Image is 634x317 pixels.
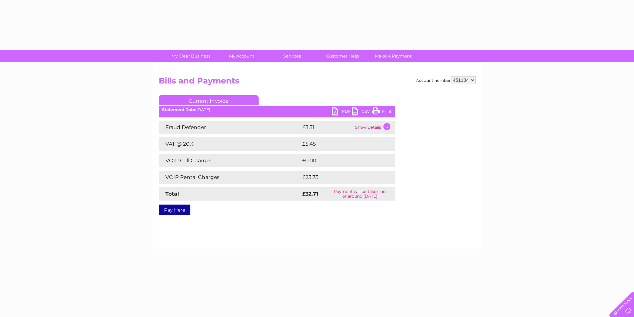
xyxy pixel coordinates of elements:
[162,107,196,112] b: Statement Date:
[163,50,218,62] a: My Clear Business
[159,171,301,184] td: VOIP Rental Charges
[366,50,421,62] a: Make A Payment
[301,121,353,134] td: £3.51
[325,187,395,201] td: Payment will be taken on or around [DATE]
[214,50,269,62] a: My Account
[301,154,380,167] td: £0.00
[165,191,179,197] strong: Total
[416,76,476,84] div: Account number
[352,107,372,117] a: CSV
[159,205,190,215] a: Pay Here
[372,107,392,117] a: Print
[301,137,379,151] td: £5.45
[301,171,381,184] td: £23.75
[315,50,370,62] a: Customer Help
[159,107,395,112] div: [DATE]
[159,137,301,151] td: VAT @ 20%
[302,191,318,197] strong: £32.71
[353,121,395,134] td: Show details
[159,76,476,89] h2: Bills and Payments
[159,154,301,167] td: VOIP Call Charges
[332,107,352,117] a: PDF
[159,95,259,105] a: Current Invoice
[159,121,301,134] td: Fraud Defender
[265,50,319,62] a: Services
